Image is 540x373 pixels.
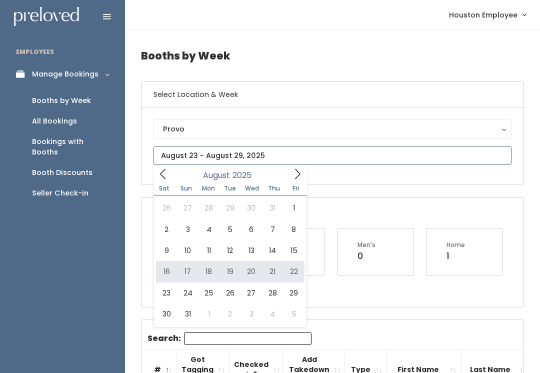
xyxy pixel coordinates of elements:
span: September 3, 2025 [241,303,262,324]
span: August 24, 2025 [177,282,198,303]
span: August 29, 2025 [283,282,304,303]
span: Thu [263,185,285,191]
span: September 4, 2025 [262,303,283,324]
span: August 25, 2025 [198,282,219,303]
a: Houston Employee [439,4,536,25]
input: August 23 - August 29, 2025 [153,146,511,165]
div: Men's [357,240,375,249]
span: August 6, 2025 [241,219,262,240]
span: August 2, 2025 [156,219,177,240]
span: August 23, 2025 [156,282,177,303]
span: September 5, 2025 [283,303,304,324]
span: Mon [197,185,219,191]
span: August 4, 2025 [198,219,219,240]
span: August [203,171,230,179]
span: Sat [153,185,175,191]
div: Seller Check-in [32,188,88,198]
label: Search: [147,332,311,345]
span: August 18, 2025 [198,261,219,282]
span: August 11, 2025 [198,240,219,261]
span: August 10, 2025 [177,240,198,261]
span: Houston Employee [449,9,517,20]
span: August 15, 2025 [283,240,304,261]
span: August 7, 2025 [262,219,283,240]
span: August 16, 2025 [156,261,177,282]
span: August 26, 2025 [219,282,240,303]
div: Manage Bookings [32,69,98,79]
input: Year [230,169,260,181]
span: July 26, 2025 [156,197,177,218]
span: Wed [241,185,263,191]
span: August 22, 2025 [283,261,304,282]
span: August 27, 2025 [241,282,262,303]
span: August 28, 2025 [262,282,283,303]
h4: Booths by Week [141,42,524,69]
span: September 2, 2025 [219,303,240,324]
span: August 3, 2025 [177,219,198,240]
span: August 17, 2025 [177,261,198,282]
span: July 30, 2025 [241,197,262,218]
span: August 30, 2025 [156,303,177,324]
span: August 20, 2025 [241,261,262,282]
span: July 28, 2025 [198,197,219,218]
span: August 8, 2025 [283,219,304,240]
span: July 29, 2025 [219,197,240,218]
div: Provo [163,123,502,134]
h6: Select Location & Week [141,82,523,107]
div: Bookings with Booths [32,136,109,157]
span: August 5, 2025 [219,219,240,240]
span: August 14, 2025 [262,240,283,261]
div: Home [446,240,465,249]
span: Fri [285,185,307,191]
span: August 13, 2025 [241,240,262,261]
span: August 19, 2025 [219,261,240,282]
div: All Bookings [32,116,77,126]
span: August 9, 2025 [156,240,177,261]
div: Booths by Week [32,95,91,106]
span: August 31, 2025 [177,303,198,324]
span: September 1, 2025 [198,303,219,324]
span: August 21, 2025 [262,261,283,282]
input: Search: [184,332,311,345]
div: Booth Discounts [32,167,92,178]
span: July 27, 2025 [177,197,198,218]
button: Provo [153,119,511,138]
div: 0 [357,249,375,262]
span: July 31, 2025 [262,197,283,218]
span: Sun [175,185,197,191]
img: preloved logo [14,7,79,26]
span: August 1, 2025 [283,197,304,218]
div: 1 [446,249,465,262]
span: August 12, 2025 [219,240,240,261]
span: Tue [219,185,241,191]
